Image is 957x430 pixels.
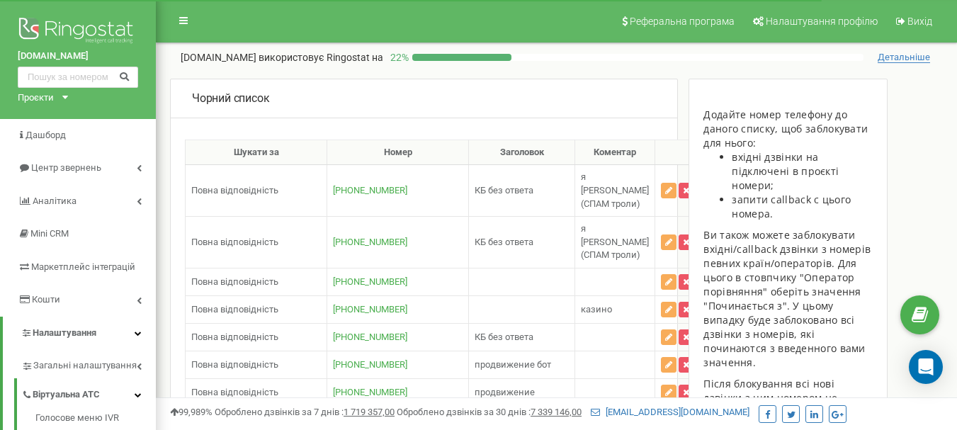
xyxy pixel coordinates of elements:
a: Голосове меню IVR [35,412,156,429]
span: КБ без ответа [475,237,533,247]
th: Заголовок [469,140,575,165]
img: Ringostat logo [18,14,138,50]
span: Маркетплейс інтеграцій [31,261,135,272]
a: Віртуальна АТС [21,378,156,407]
span: Повна відповідність [191,332,278,342]
u: 7 339 146,00 [531,407,582,417]
span: Віртуальна АТС [33,388,100,402]
div: Додайте номер телефону до даного списку, щоб заблокувати для нього: [703,108,872,150]
span: Загальні налаштування [33,359,137,373]
span: Повна відповідність [191,237,278,247]
span: використовує Ringostat на [259,52,383,63]
input: Пошук за номером [18,67,138,88]
a: [PHONE_NUMBER] [333,359,407,370]
span: продвижение [475,387,535,397]
span: 99,989% [170,407,213,417]
a: [PHONE_NUMBER] [333,276,407,287]
a: [EMAIL_ADDRESS][DOMAIN_NAME] [591,407,749,417]
a: [PHONE_NUMBER] [333,304,407,315]
span: казино [581,304,612,315]
th: Коментар [575,140,655,165]
span: Оброблено дзвінків за 30 днів : [397,407,582,417]
span: Mini CRM [30,228,69,239]
a: Налаштування [3,317,156,350]
span: Кошти [32,294,60,305]
u: 1 719 357,00 [344,407,395,417]
li: запити callback с цього номера. [732,193,872,221]
span: Детальніше [878,52,930,63]
span: Повна відповідність [191,359,278,370]
a: [PHONE_NUMBER] [333,237,407,247]
span: Повна відповідність [191,387,278,397]
p: Чорний список [192,91,269,107]
span: Налаштування [33,327,96,338]
a: [DOMAIN_NAME] [18,50,138,63]
span: Дашборд [26,130,66,140]
span: Налаштування профілю [766,16,878,27]
span: я [PERSON_NAME] (СПАМ троли) [581,223,649,260]
p: [DOMAIN_NAME] [181,50,383,64]
span: я [PERSON_NAME] (СПАМ троли) [581,171,649,208]
div: Open Intercom Messenger [909,350,943,384]
span: КБ без ответа [475,332,533,342]
p: Ви також можете заблокувати вхідні/callback дзвінки з номерів певних країн/операторів. Для цього ... [703,228,872,370]
th: Шукати за [186,140,327,165]
a: Загальні налаштування [21,349,156,378]
li: вхідні дзвінки на підключені в проєкті номери; [732,150,872,193]
p: 22 % [383,50,412,64]
span: Реферальна програма [630,16,735,27]
span: Аналiтика [33,196,77,206]
span: Оброблено дзвінків за 7 днів : [215,407,395,417]
div: Проєкти [18,91,54,105]
th: Номер [327,140,469,165]
span: Повна відповідність [191,276,278,287]
span: Вихід [907,16,932,27]
span: КБ без ответа [475,185,533,196]
a: [PHONE_NUMBER] [333,387,407,397]
span: продвижение бот [475,359,551,370]
span: Центр звернень [31,162,101,173]
a: [PHONE_NUMBER] [333,332,407,342]
a: [PHONE_NUMBER] [333,185,407,196]
span: Повна відповідність [191,304,278,315]
span: Повна відповідність [191,185,278,196]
